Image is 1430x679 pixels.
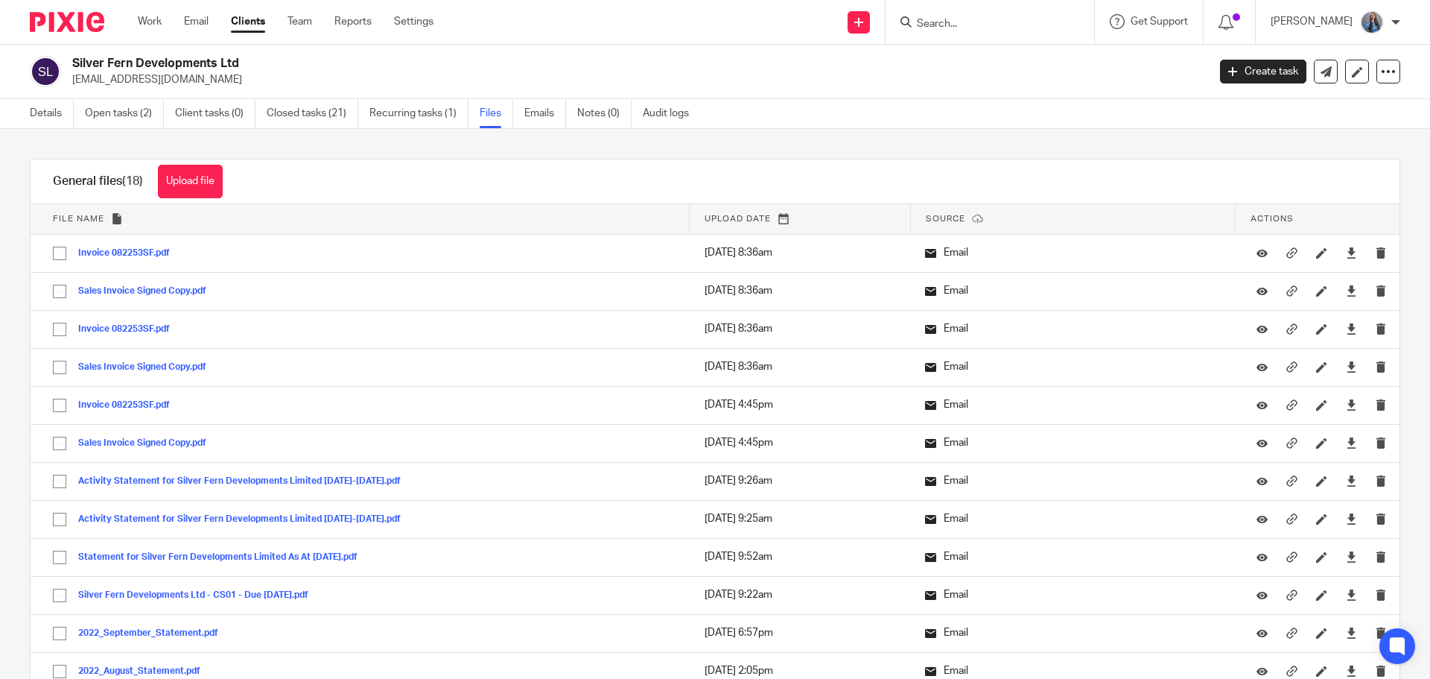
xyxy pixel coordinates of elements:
button: Activity Statement for Silver Fern Developments Limited [DATE]-[DATE].pdf [78,514,412,525]
button: Activity Statement for Silver Fern Developments Limited [DATE]-[DATE].pdf [78,476,412,487]
h1: General files [53,174,143,189]
span: File name [53,215,104,223]
p: Email [925,625,1221,640]
button: Silver Fern Developments Ltd - CS01 - Due [DATE].pdf [78,590,320,601]
button: 2022_September_Statement.pdf [78,628,229,639]
input: Select [45,391,74,420]
p: Email [925,663,1221,678]
a: Download [1346,283,1357,298]
img: Amanda-scaled.jpg [1360,10,1384,34]
h2: Silver Fern Developments Ltd [72,56,973,72]
input: Select [45,581,74,610]
input: Search [915,18,1049,31]
button: Statement for Silver Fern Developments Limited As At [DATE].pdf [78,552,369,563]
a: Emails [524,99,566,128]
p: [DATE] 6:57pm [705,625,895,640]
span: Source [926,215,965,223]
input: Select [45,239,74,268]
p: Email [925,587,1221,602]
button: Sales Invoice Signed Copy.pdf [78,362,217,373]
a: Reports [334,14,372,29]
p: [DATE] 8:36am [705,321,895,336]
span: Get Support [1131,16,1188,27]
input: Select [45,353,74,382]
span: Upload date [705,215,771,223]
p: Email [925,549,1221,564]
p: Email [925,245,1221,260]
a: Download [1346,625,1357,640]
input: Select [45,543,74,572]
a: Download [1346,473,1357,488]
a: Files [480,99,513,128]
a: Download [1346,245,1357,260]
a: Download [1346,511,1357,526]
a: Download [1346,359,1357,374]
p: [DATE] 8:36am [705,359,895,374]
p: Email [925,473,1221,488]
button: Invoice 082253SF.pdf [78,400,181,411]
img: svg%3E [30,56,61,87]
a: Notes (0) [577,99,632,128]
p: Email [925,397,1221,412]
a: Clients [231,14,265,29]
a: Recurring tasks (1) [369,99,468,128]
a: Download [1346,587,1357,602]
p: Email [925,435,1221,450]
a: Details [30,99,74,128]
a: Email [184,14,209,29]
input: Select [45,467,74,496]
button: Invoice 082253SF.pdf [78,324,181,335]
a: Download [1346,397,1357,412]
p: Email [925,511,1221,526]
p: [DATE] 9:22am [705,587,895,602]
button: 2022_August_Statement.pdf [78,666,212,677]
p: [DATE] 9:25am [705,511,895,526]
button: Upload file [158,165,223,198]
a: Closed tasks (21) [267,99,358,128]
input: Select [45,277,74,306]
p: [DATE] 9:26am [705,473,895,488]
p: [DATE] 4:45pm [705,435,895,450]
input: Select [45,315,74,344]
p: [DATE] 8:36am [705,283,895,298]
input: Select [45,505,74,534]
p: [DATE] 2:05pm [705,663,895,678]
a: Work [138,14,162,29]
a: Download [1346,321,1357,336]
p: Email [925,321,1221,336]
p: [EMAIL_ADDRESS][DOMAIN_NAME] [72,72,1198,87]
p: [DATE] 4:45pm [705,397,895,412]
p: Email [925,283,1221,298]
a: Client tasks (0) [175,99,255,128]
span: (18) [122,175,143,187]
img: Pixie [30,12,104,32]
a: Download [1346,663,1357,678]
p: [DATE] 9:52am [705,549,895,564]
p: [PERSON_NAME] [1271,14,1353,29]
input: Select [45,619,74,648]
p: Email [925,359,1221,374]
a: Open tasks (2) [85,99,164,128]
a: Download [1346,435,1357,450]
button: Sales Invoice Signed Copy.pdf [78,286,217,297]
p: [DATE] 8:36am [705,245,895,260]
a: Download [1346,549,1357,564]
button: Invoice 082253SF.pdf [78,248,181,259]
a: Create task [1220,60,1306,83]
a: Audit logs [643,99,700,128]
span: Actions [1251,215,1294,223]
a: Settings [394,14,433,29]
input: Select [45,429,74,458]
button: Sales Invoice Signed Copy.pdf [78,438,217,449]
a: Team [287,14,312,29]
